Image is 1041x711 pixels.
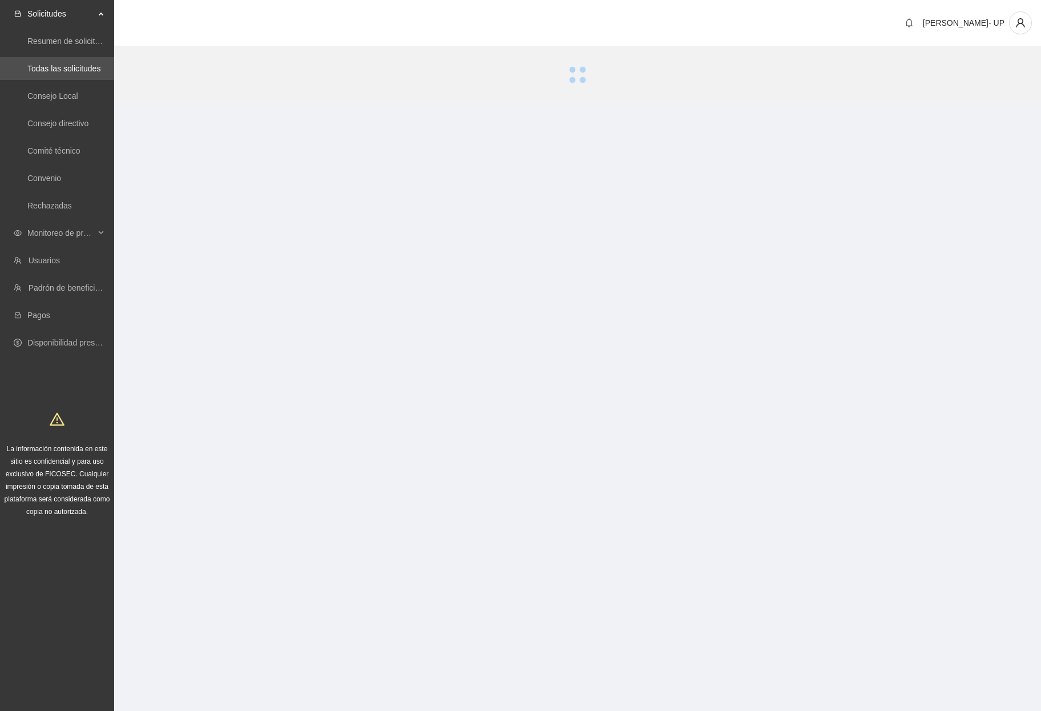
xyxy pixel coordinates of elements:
[27,201,72,210] a: Rechazadas
[27,146,80,155] a: Comité técnico
[923,18,1004,27] span: [PERSON_NAME]- UP
[27,174,61,183] a: Convenio
[29,256,60,265] a: Usuarios
[27,37,156,46] a: Resumen de solicitudes por aprobar
[27,91,78,101] a: Consejo Local
[27,222,95,244] span: Monitoreo de proyectos
[5,445,110,516] span: La información contenida en este sitio es confidencial y para uso exclusivo de FICOSEC. Cualquier...
[50,412,64,427] span: warning
[900,14,918,32] button: bell
[27,338,125,347] a: Disponibilidad presupuestal
[27,119,88,128] a: Consejo directivo
[29,283,112,292] a: Padrón de beneficiarios
[14,10,22,18] span: inbox
[14,229,22,237] span: eye
[901,18,918,27] span: bell
[1009,11,1032,34] button: user
[27,2,95,25] span: Solicitudes
[27,311,50,320] a: Pagos
[27,64,100,73] a: Todas las solicitudes
[1010,18,1031,28] span: user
